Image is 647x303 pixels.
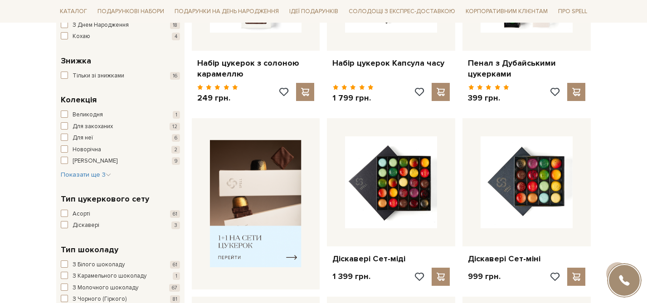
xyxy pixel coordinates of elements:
[468,93,509,103] p: 399 грн.
[61,221,180,230] button: Діскавері 3
[172,33,180,40] span: 4
[170,21,180,29] span: 18
[61,21,180,30] button: З Днем Народження 18
[61,284,180,293] button: З Молочного шоколаду 67
[173,111,180,119] span: 1
[73,72,124,81] span: Тільки зі знижками
[172,157,180,165] span: 9
[170,123,180,130] span: 12
[345,4,459,19] a: Солодощі з експрес-доставкою
[462,4,551,19] a: Корпоративним клієнтам
[73,122,113,131] span: Для закоханих
[73,221,99,230] span: Діскавері
[73,157,117,166] span: [PERSON_NAME]
[332,254,450,264] a: Діскавері Сет-міді
[332,271,370,282] p: 1 399 грн.
[61,94,97,106] span: Колекція
[170,261,180,269] span: 61
[210,140,302,267] img: banner
[169,284,180,292] span: 67
[61,170,111,179] button: Показати ще 3
[286,5,342,19] span: Ідеї подарунків
[172,134,180,142] span: 6
[73,272,146,281] span: З Карамельного шоколаду
[73,145,101,154] span: Новорічна
[170,72,180,80] span: 16
[171,146,180,154] span: 2
[332,58,450,68] a: Набір цукерок Капсула часу
[94,5,168,19] span: Подарункові набори
[73,260,125,269] span: З Білого шоколаду
[61,55,91,67] span: Знижка
[170,295,180,303] span: 81
[468,254,585,264] a: Діскавері Сет-міні
[73,210,90,219] span: Асорті
[197,93,238,103] p: 249 грн.
[61,122,180,131] button: Для закоханих 12
[61,157,180,166] button: [PERSON_NAME] 9
[171,5,282,19] span: Подарунки на День народження
[170,210,180,218] span: 61
[197,58,315,79] a: Набір цукерок з солоною карамеллю
[61,72,180,81] button: Тільки зі знижками 16
[61,171,111,178] span: Показати ще 3
[61,193,149,205] span: Тип цукеркового сету
[61,210,180,219] button: Асорті 61
[73,21,129,30] span: З Днем Народження
[61,145,180,154] button: Новорічна 2
[61,111,180,120] button: Великодня 1
[555,5,591,19] span: Про Spell
[61,32,180,41] button: Кохаю 4
[73,32,90,41] span: Кохаю
[73,111,103,120] span: Великодня
[173,272,180,280] span: 1
[61,244,118,256] span: Тип шоколаду
[332,93,374,103] p: 1 799 грн.
[61,260,180,269] button: З Білого шоколаду 61
[468,58,585,79] a: Пенал з Дубайськими цукерками
[56,5,91,19] span: Каталог
[61,272,180,281] button: З Карамельного шоколаду 1
[468,271,501,282] p: 999 грн.
[73,284,138,293] span: З Молочного шоколаду
[73,134,93,143] span: Для неї
[171,221,180,229] span: 3
[61,134,180,143] button: Для неї 6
